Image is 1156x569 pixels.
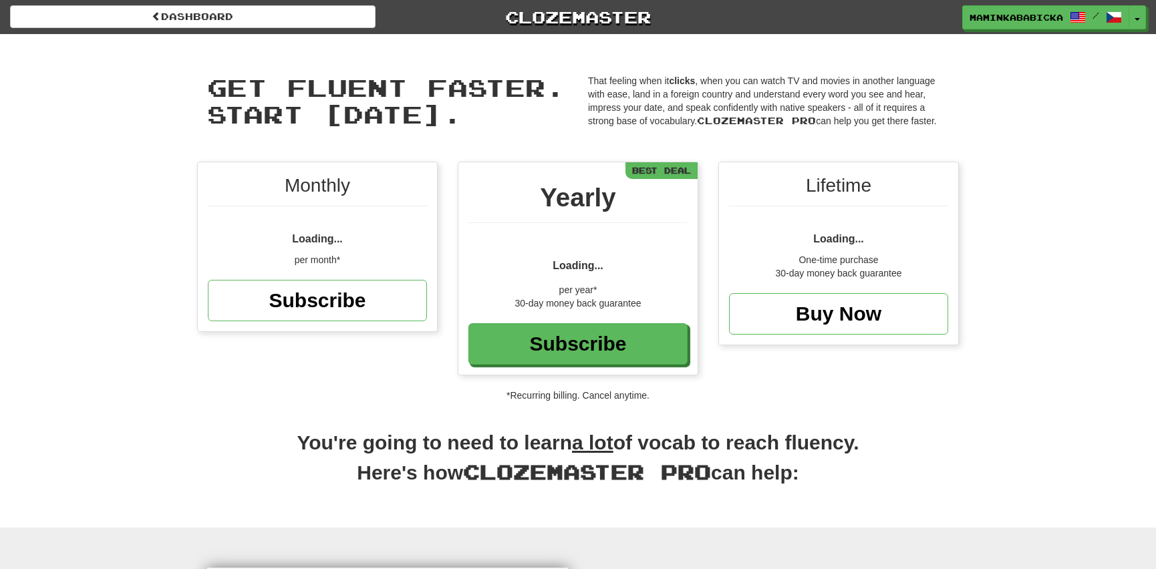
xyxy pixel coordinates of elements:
span: Loading... [553,260,603,271]
u: a lot [572,431,613,453]
div: per year* [468,283,688,297]
div: One-time purchase [729,253,948,266]
span: Clozemaster Pro [697,115,816,126]
p: That feeling when it , when you can watch TV and movies in another language with ease, land in a ... [588,74,949,128]
div: 30-day money back guarantee [729,266,948,280]
div: Yearly [468,179,688,223]
span: Loading... [292,233,343,244]
a: Buy Now [729,293,948,335]
a: Clozemaster [396,5,761,29]
div: per month* [208,253,427,266]
span: Loading... [813,233,864,244]
div: Monthly [208,172,427,206]
a: maminkababicka / [962,5,1129,29]
a: Dashboard [10,5,376,28]
div: Lifetime [729,172,948,206]
div: Best Deal [625,162,698,179]
div: 30-day money back guarantee [468,297,688,310]
span: Clozemaster Pro [463,459,711,484]
a: Subscribe [468,323,688,365]
span: maminkababicka [970,11,1063,23]
span: Get fluent faster. Start [DATE]. [207,73,565,128]
h2: You're going to need to learn of vocab to reach fluency. Here's how can help: [197,429,959,501]
span: / [1093,11,1099,20]
a: Subscribe [208,280,427,321]
strong: clicks [669,75,695,86]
